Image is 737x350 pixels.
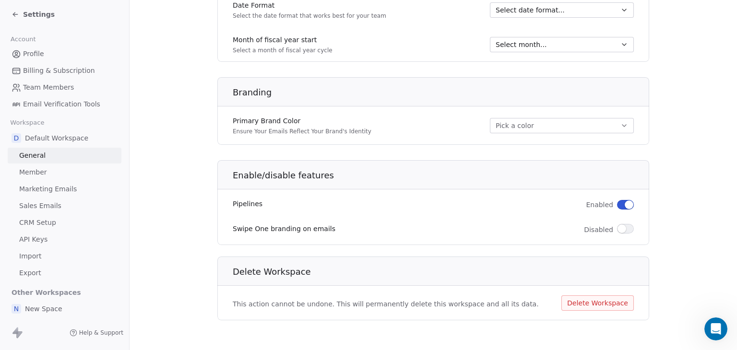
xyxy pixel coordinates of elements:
button: Gif picker [30,277,38,284]
label: Pipelines [233,199,262,209]
span: Default Workspace [25,133,88,143]
label: Date Format [233,0,386,10]
button: Emoji picker [15,277,23,284]
span: Member [19,167,47,177]
button: Delete Workspace [561,295,634,311]
a: Sales Emails [8,198,121,214]
div: Close [307,4,324,21]
button: Send a message… [303,273,318,288]
a: Help & Support [70,329,123,337]
span: Select month... [496,40,547,49]
a: Marketing Emails [8,181,121,197]
img: Profile image for Mrinal [41,5,56,21]
a: General [8,148,121,163]
span: API Keys [19,234,48,245]
span: Settings [23,10,55,19]
span: This action cannot be undone. This will permanently delete this workspace and all its data. [233,299,539,309]
h1: Enable/disable features [233,170,650,181]
button: Upload attachment [46,277,53,284]
label: Swipe One branding on emails [233,224,335,233]
span: N [12,304,21,314]
span: Enabled [586,200,613,210]
span: Team Members [23,82,74,93]
a: API Keys [8,232,121,247]
span: Other Workspaces [8,285,85,300]
span: Profile [23,49,44,59]
button: go back [6,4,24,22]
span: New Space [25,304,62,314]
button: Home [288,4,307,22]
span: Marketing Emails [19,184,77,194]
a: Import [8,248,121,264]
h1: Branding [233,87,650,98]
a: CRM Setup [8,215,121,231]
a: Team Members [8,80,121,95]
span: Workspace [6,116,48,130]
a: Profile [8,46,121,62]
span: Account [6,32,40,47]
a: Settings [12,10,55,19]
span: Email Verification Tools [23,99,100,109]
span: Billing & Subscription [23,66,95,76]
textarea: Message… [8,257,322,273]
a: Export [8,265,121,281]
span: Select date format... [496,5,565,15]
a: Email Verification Tools [8,96,121,112]
span: D [12,133,21,143]
label: Primary Brand Color [233,116,371,126]
span: CRM Setup [19,218,56,228]
h1: Swipe One [73,9,114,16]
span: Help & Support [79,329,123,337]
button: Pick a color [490,118,634,133]
img: Profile image for Siddarth [27,5,43,21]
label: Month of fiscal year start [233,35,333,45]
span: Sales Emails [19,201,61,211]
span: Disabled [584,225,613,234]
a: Member [8,164,121,180]
p: Select the date format that works best for your team [233,12,386,20]
a: Billing & Subscription [8,63,121,79]
p: Ensure Your Emails Reflect Your Brand's Identity [233,128,371,135]
img: Profile image for Harinder [54,5,70,21]
iframe: Intercom live chat [704,317,727,340]
span: Import [19,251,41,261]
h1: Delete Workspace [233,266,650,278]
p: Select a month of fiscal year cycle [233,47,333,54]
span: Export [19,268,41,278]
span: General [19,151,46,161]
